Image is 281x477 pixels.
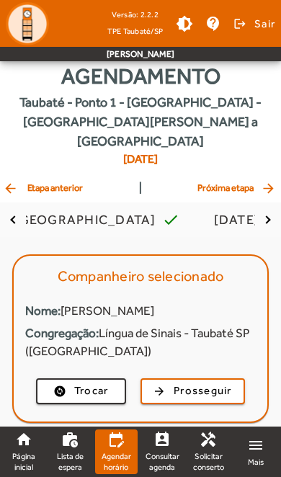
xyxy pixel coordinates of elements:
[187,429,230,474] a: Solicitar conserto
[61,431,79,448] mat-icon: work_history
[214,213,266,227] div: [DATE]
[36,378,126,404] button: Trocar
[9,451,40,472] span: Página inicial
[261,181,278,195] mat-icon: arrow_forward
[55,451,86,472] span: Lista de espera
[247,437,264,454] mat-icon: menu
[193,451,224,472] span: Solicitar conserto
[174,383,232,399] span: Prosseguir
[3,181,20,195] mat-icon: arrow_back
[141,429,184,474] a: Consultar agenda
[101,451,132,472] span: Agendar horário
[197,179,278,197] span: Próxima etapa
[3,429,45,474] a: Página inicial
[3,179,83,197] span: Etapa anterior
[162,211,179,228] mat-icon: check
[153,431,171,448] mat-icon: perm_contact_calendar
[15,431,32,448] mat-icon: home
[58,267,224,285] h5: Companheiro selecionado
[107,6,164,24] div: Versão: 2.2.2
[25,303,61,318] strong: Nome:
[139,179,142,197] span: |
[61,60,220,92] span: Agendamento
[107,24,164,38] span: TPE Taubaté/SP
[231,13,275,35] button: Sair
[74,383,109,399] span: Trocar
[25,326,99,340] strong: Congregação:
[200,431,217,448] mat-icon: handyman
[61,303,154,318] span: [PERSON_NAME]
[146,451,179,472] span: Consultar agenda
[49,429,92,474] a: Lista de espera
[140,378,245,404] button: Prosseguir
[107,431,125,448] mat-icon: edit_calendar
[95,429,138,474] a: Agendar horário
[248,457,264,468] span: Mais
[254,12,275,35] span: Sair
[25,326,250,359] span: Língua de Sinais - Taubaté SP ([GEOGRAPHIC_DATA])
[6,2,49,45] img: Logo TPE
[233,429,278,474] a: Mais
